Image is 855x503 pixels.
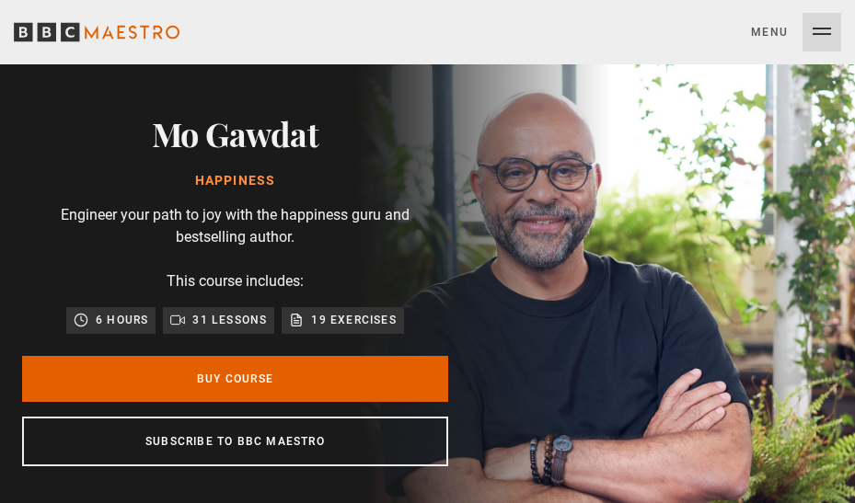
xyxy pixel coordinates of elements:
p: Engineer your path to joy with the happiness guru and bestselling author. [51,204,419,248]
a: Buy Course [22,356,448,402]
p: 19 exercises [311,311,396,329]
button: Toggle navigation [751,13,841,51]
a: Subscribe to BBC Maestro [22,417,448,466]
svg: BBC Maestro [14,18,179,46]
h2: Mo Gawdat [152,110,319,156]
p: 6 hours [96,311,148,329]
p: 31 lessons [192,311,267,329]
p: This course includes: [167,270,304,292]
h1: Happiness [152,172,319,190]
